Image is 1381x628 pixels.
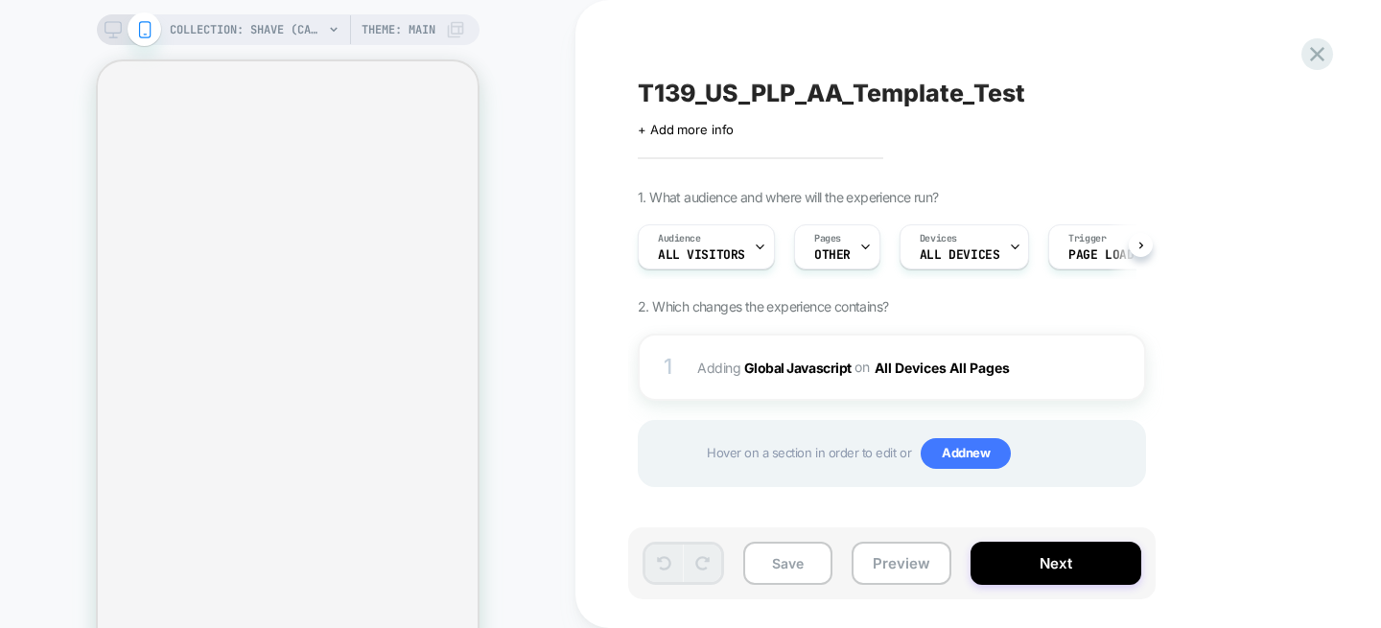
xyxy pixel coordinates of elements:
[707,438,1135,469] span: Hover on a section in order to edit or
[921,438,1011,469] span: Add new
[638,122,734,137] span: + Add more info
[854,355,869,379] span: on
[971,542,1141,585] button: Next
[638,79,1025,107] span: T139_US_PLP_AA_Template_Test
[362,14,435,45] span: Theme: MAIN
[814,232,841,245] span: Pages
[170,14,323,45] span: COLLECTION: Shave (Category)
[638,189,938,205] span: 1. What audience and where will the experience run?
[875,354,1025,382] button: All Devices All Pages
[920,232,957,245] span: Devices
[744,359,852,375] b: Global Javascript
[697,354,1063,382] span: Adding
[1068,232,1106,245] span: Trigger
[1068,248,1134,262] span: Page Load
[658,232,701,245] span: Audience
[852,542,951,585] button: Preview
[659,348,678,386] div: 1
[638,298,888,314] span: 2. Which changes the experience contains?
[814,248,851,262] span: OTHER
[743,542,832,585] button: Save
[920,248,999,262] span: ALL DEVICES
[658,248,745,262] span: All Visitors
